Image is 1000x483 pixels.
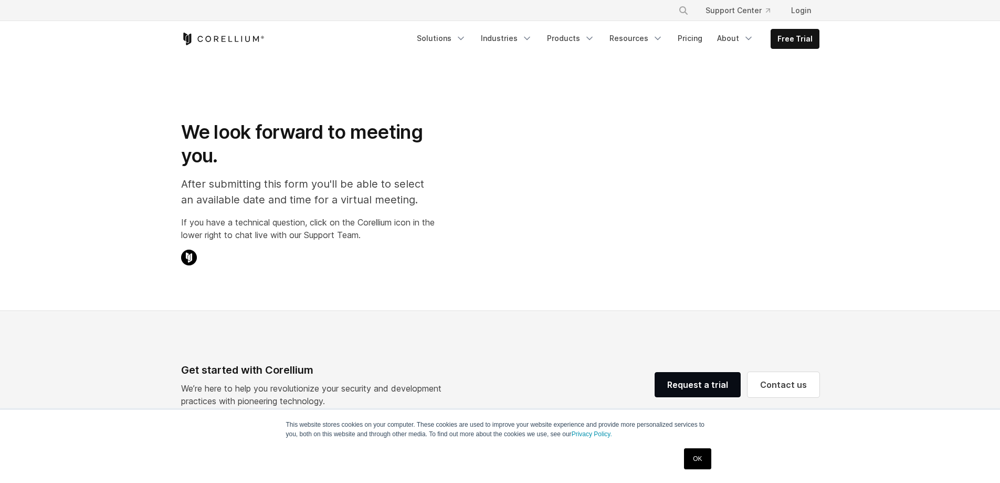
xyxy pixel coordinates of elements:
p: After submitting this form you'll be able to select an available date and time for a virtual meet... [181,176,435,208]
a: Industries [475,29,539,48]
div: Get started with Corellium [181,362,450,378]
div: Navigation Menu [666,1,819,20]
a: Pricing [671,29,709,48]
a: Request a trial [655,372,741,397]
a: Products [541,29,601,48]
a: Free Trial [771,29,819,48]
p: If you have a technical question, click on the Corellium icon in the lower right to chat live wit... [181,216,435,241]
div: Navigation Menu [410,29,819,49]
a: Resources [603,29,669,48]
a: Contact us [748,372,819,397]
a: Login [783,1,819,20]
h1: We look forward to meeting you. [181,120,435,168]
a: Support Center [697,1,778,20]
a: Solutions [410,29,472,48]
p: We’re here to help you revolutionize your security and development practices with pioneering tech... [181,382,450,407]
img: Corellium Chat Icon [181,250,197,265]
p: This website stores cookies on your computer. These cookies are used to improve your website expe... [286,420,714,439]
button: Search [674,1,693,20]
a: About [711,29,760,48]
a: Privacy Policy. [572,430,612,438]
a: OK [684,448,711,469]
a: Corellium Home [181,33,265,45]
